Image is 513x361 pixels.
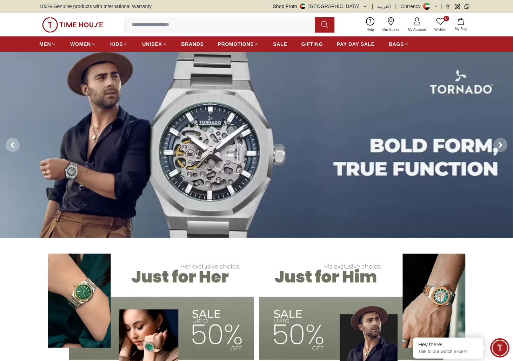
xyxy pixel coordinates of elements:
[389,41,404,48] span: BAGS
[39,41,51,48] span: MEN
[39,38,56,50] a: MEN
[273,38,287,50] a: SALE
[432,27,449,32] span: Wishlist
[401,3,424,10] div: Currency
[301,38,323,50] a: GIFTING
[418,341,478,348] div: Hey there!
[445,4,451,9] a: Facebook
[301,41,323,48] span: GIFTING
[452,26,469,32] span: My Bag
[378,16,404,34] a: Our Stores
[395,3,397,10] span: |
[444,16,449,21] span: 0
[362,16,378,34] a: Help
[39,3,152,10] span: 100% Genuine products with International Warranty
[70,41,91,48] span: WOMEN
[389,38,409,50] a: BAGS
[380,27,402,32] span: Our Stores
[70,38,96,50] a: WOMEN
[377,3,391,10] button: العربية
[218,41,254,48] span: PROMOTIONS
[405,27,429,32] span: My Account
[42,17,103,33] img: ...
[142,41,162,48] span: UNISEX
[441,3,442,10] span: |
[490,338,509,357] div: Chat Widget
[451,16,471,33] button: My Bag
[181,41,204,48] span: BRANDS
[300,4,306,9] img: United Arab Emirates
[337,38,375,50] a: PAY DAY SALE
[430,16,451,34] a: 0Wishlist
[455,4,460,9] a: Instagram
[372,3,373,10] span: |
[273,3,368,10] button: Shop From[GEOGRAPHIC_DATA]
[464,4,469,9] a: Whatsapp
[273,41,287,48] span: SALE
[218,38,259,50] a: PROMOTIONS
[364,27,377,32] span: Help
[110,38,128,50] a: KIDS
[110,41,123,48] span: KIDS
[181,38,204,50] a: BRANDS
[142,38,167,50] a: UNISEX
[418,349,478,355] p: Talk to our watch expert!
[337,41,375,48] span: PAY DAY SALE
